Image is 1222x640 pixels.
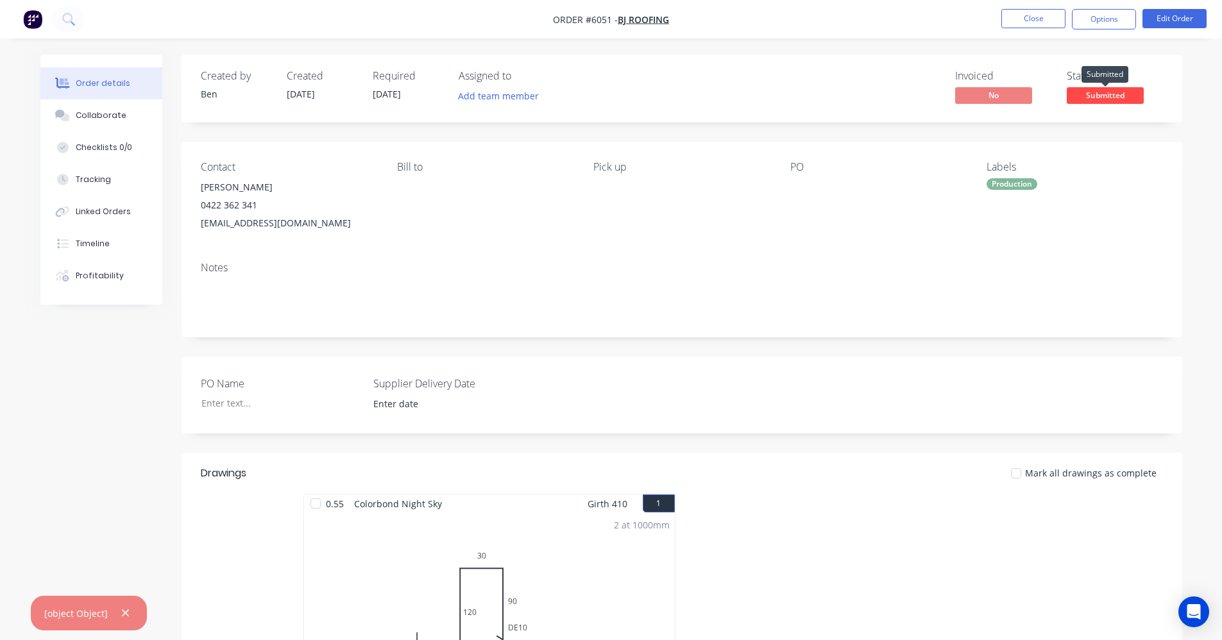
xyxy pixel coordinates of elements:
[201,376,361,391] label: PO Name
[790,161,966,173] div: PO
[201,87,271,101] div: Ben
[40,67,162,99] button: Order details
[201,196,377,214] div: 0422 362 341
[23,10,42,29] img: Factory
[76,238,110,249] div: Timeline
[1142,9,1207,28] button: Edit Order
[373,88,401,100] span: [DATE]
[1067,87,1144,103] span: Submitted
[40,196,162,228] button: Linked Orders
[40,99,162,131] button: Collaborate
[287,70,357,82] div: Created
[201,466,246,481] div: Drawings
[373,376,534,391] label: Supplier Delivery Date
[397,161,573,173] div: Bill to
[201,161,377,173] div: Contact
[987,161,1162,173] div: Labels
[955,70,1051,82] div: Invoiced
[76,206,131,217] div: Linked Orders
[76,110,126,121] div: Collaborate
[364,394,524,414] input: Enter date
[955,87,1032,103] span: No
[201,178,377,196] div: [PERSON_NAME]
[349,494,447,513] span: Colorbond Night Sky
[1001,9,1065,28] button: Close
[40,228,162,260] button: Timeline
[1025,466,1157,480] span: Mark all drawings as complete
[40,164,162,196] button: Tracking
[1082,66,1128,83] div: Submitted
[614,518,670,532] div: 2 at 1000mm
[287,88,315,100] span: [DATE]
[1072,9,1136,29] button: Options
[76,142,132,153] div: Checklists 0/0
[987,178,1037,190] div: Production
[1178,596,1209,627] div: Open Intercom Messenger
[76,78,130,89] div: Order details
[40,260,162,292] button: Profitability
[618,13,669,26] a: BJ ROOFING
[593,161,769,173] div: Pick up
[201,70,271,82] div: Created by
[588,494,627,513] span: Girth 410
[201,262,1163,274] div: Notes
[201,178,377,232] div: [PERSON_NAME]0422 362 341[EMAIL_ADDRESS][DOMAIN_NAME]
[76,174,111,185] div: Tracking
[459,87,546,105] button: Add team member
[1067,70,1163,82] div: Status
[76,270,124,282] div: Profitability
[553,13,618,26] span: Order #6051 -
[643,494,675,512] button: 1
[1067,87,1144,106] button: Submitted
[201,214,377,232] div: [EMAIL_ADDRESS][DOMAIN_NAME]
[40,131,162,164] button: Checklists 0/0
[373,70,443,82] div: Required
[459,70,587,82] div: Assigned to
[451,87,545,105] button: Add team member
[321,494,349,513] span: 0.55
[44,607,108,620] div: [object Object]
